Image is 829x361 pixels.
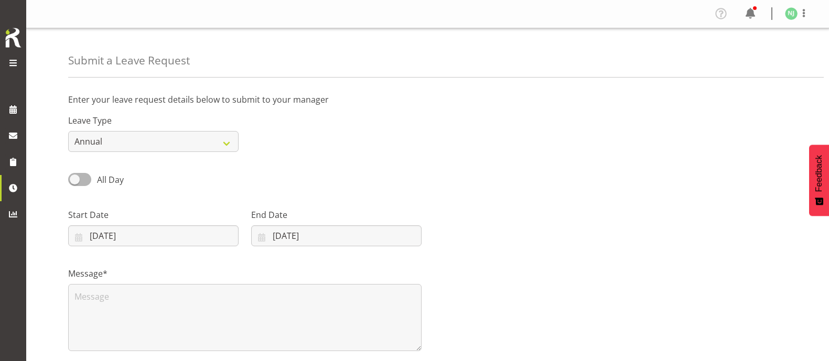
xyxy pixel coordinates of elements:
p: Enter your leave request details below to submit to your manager [68,93,787,106]
img: Rosterit icon logo [3,26,24,49]
input: Click to select... [251,225,422,246]
label: Leave Type [68,114,239,127]
h4: Submit a Leave Request [68,54,190,67]
label: Message* [68,267,422,280]
input: Click to select... [68,225,239,246]
span: Feedback [814,155,824,192]
label: End Date [251,209,422,221]
img: ngamata-junior3423.jpg [785,7,798,20]
span: All Day [97,174,124,185]
label: Start Date [68,209,239,221]
button: Feedback - Show survey [809,145,829,216]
